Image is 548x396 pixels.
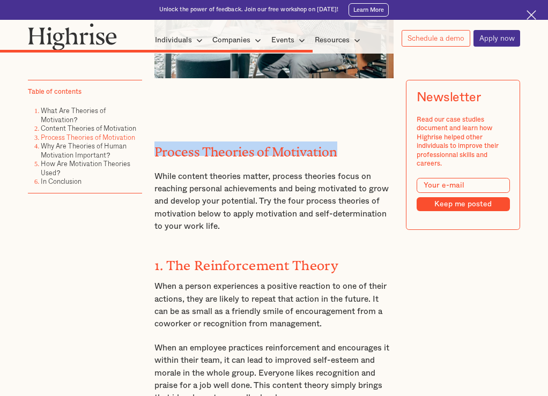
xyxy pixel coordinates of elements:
div: Individuals [155,34,192,47]
input: Your e-mail [417,178,510,193]
a: What Are Theories of Motivation? [41,106,106,125]
div: Newsletter [417,91,481,105]
a: Apply now [473,30,521,47]
a: Why Are Theories of Human Motivation Important? [41,141,127,160]
form: Modal Form [417,178,510,211]
a: Process Theories of Motivation [41,132,135,143]
img: Cross icon [527,10,537,20]
h2: Process Theories of Motivation [154,141,394,156]
div: Individuals [155,34,206,47]
a: Content Theories of Motivation [41,123,136,133]
div: Table of contents [28,87,82,96]
a: How Are Motivation Theories Used? [41,159,130,178]
a: Learn More [349,3,389,16]
a: Schedule a demo [402,30,470,47]
p: When a person experiences a positive reaction to one of their actions, they are likely to repeat ... [154,280,394,330]
img: Highrise logo [28,23,117,50]
div: Resources [315,34,350,47]
div: Companies [212,34,250,47]
div: Resources [315,34,364,47]
input: Keep me posted [417,197,510,211]
div: Unlock the power of feedback. Join our free workshop on [DATE]! [159,6,339,14]
div: Companies [212,34,264,47]
a: In Conclusion [41,176,82,186]
p: While content theories matter, process theories focus on reaching personal achievements and being... [154,170,394,233]
strong: 1. The Reinforcement Theory [154,258,338,266]
div: Events [271,34,294,47]
div: Read our case studies document and learn how Highrise helped other individuals to improve their p... [417,115,510,168]
div: Events [271,34,308,47]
